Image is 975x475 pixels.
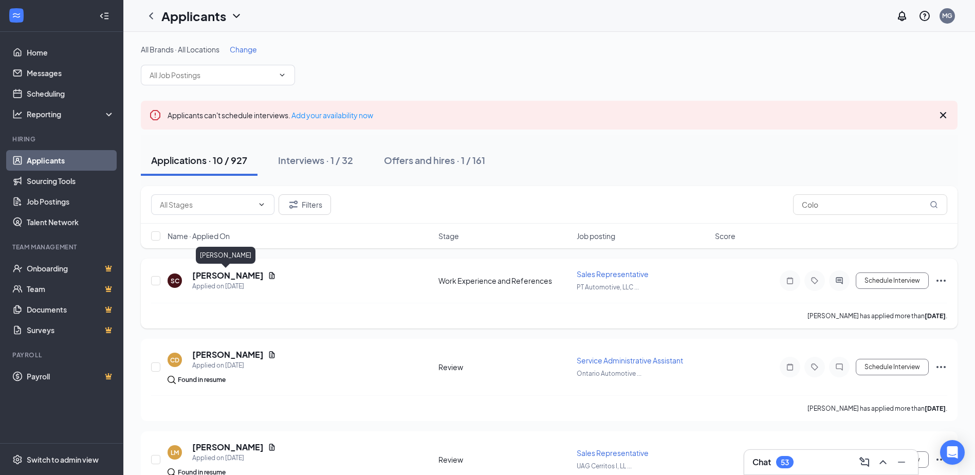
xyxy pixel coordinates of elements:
button: Minimize [893,454,910,470]
h5: [PERSON_NAME] [192,349,264,360]
div: Interviews · 1 / 32 [278,154,353,167]
svg: Error [149,109,161,121]
div: Payroll [12,351,113,359]
a: TeamCrown [27,279,115,299]
span: Stage [438,231,459,241]
div: Switch to admin view [27,454,99,465]
span: Sales Representative [577,269,649,279]
h1: Applicants [161,7,226,25]
svg: Tag [808,277,821,285]
span: Sales Representative [577,448,649,458]
div: Review [438,362,571,372]
a: Add your availability now [291,111,373,120]
svg: ChevronDown [278,71,286,79]
svg: WorkstreamLogo [11,10,22,21]
a: PayrollCrown [27,366,115,387]
div: Applied on [DATE] [192,281,276,291]
span: Change [230,45,257,54]
div: Review [438,454,571,465]
div: Applications · 10 / 927 [151,154,247,167]
a: Scheduling [27,83,115,104]
svg: ChevronDown [230,10,243,22]
a: Job Postings [27,191,115,212]
svg: Minimize [895,456,908,468]
button: Schedule Interview [856,359,929,375]
a: Applicants [27,150,115,171]
svg: ChevronUp [877,456,889,468]
p: [PERSON_NAME] has applied more than . [807,404,947,413]
svg: Cross [937,109,949,121]
button: ComposeMessage [856,454,873,470]
svg: Notifications [896,10,908,22]
svg: Note [784,363,796,371]
span: PT Automotive, LLC ... [577,283,639,291]
div: LM [171,448,179,457]
input: All Job Postings [150,69,274,81]
svg: Document [268,443,276,451]
h3: Chat [752,456,771,468]
span: Job posting [577,231,615,241]
svg: Note [784,277,796,285]
svg: Filter [287,198,300,211]
a: DocumentsCrown [27,299,115,320]
input: Search in applications [793,194,947,215]
a: Home [27,42,115,63]
svg: Analysis [12,109,23,119]
b: [DATE] [925,405,946,412]
div: CD [170,356,179,364]
svg: ChevronLeft [145,10,157,22]
svg: Ellipses [935,275,947,287]
svg: ChevronDown [257,200,266,209]
svg: ActiveChat [833,277,845,285]
button: ChevronUp [875,454,891,470]
img: search.bf7aa3482b7795d4f01b.svg [168,376,176,384]
span: Score [715,231,735,241]
svg: Ellipses [935,453,947,466]
svg: Document [268,271,276,280]
h5: [PERSON_NAME] [192,442,264,453]
span: UAG Cerritos I, LL ... [577,462,632,470]
button: Filter Filters [279,194,331,215]
svg: QuestionInfo [918,10,931,22]
div: [PERSON_NAME] [196,247,255,264]
span: Applicants can't schedule interviews. [168,111,373,120]
svg: Document [268,351,276,359]
a: SurveysCrown [27,320,115,340]
svg: MagnifyingGlass [930,200,938,209]
h5: [PERSON_NAME] [192,270,264,281]
div: Team Management [12,243,113,251]
span: Service Administrative Assistant [577,356,683,365]
svg: Tag [808,363,821,371]
div: Work Experience and References [438,276,571,286]
span: Ontario Automotive ... [577,370,641,377]
svg: ChatInactive [833,363,845,371]
div: Reporting [27,109,115,119]
span: All Brands · All Locations [141,45,219,54]
a: Talent Network [27,212,115,232]
a: Sourcing Tools [27,171,115,191]
span: Name · Applied On [168,231,230,241]
div: MG [942,11,952,20]
svg: Collapse [99,11,109,21]
p: [PERSON_NAME] has applied more than . [807,312,947,320]
button: Schedule Interview [856,272,929,289]
div: Applied on [DATE] [192,453,276,463]
b: [DATE] [925,312,946,320]
svg: Settings [12,454,23,465]
a: Messages [27,63,115,83]
svg: Ellipses [935,361,947,373]
div: Open Intercom Messenger [940,440,965,465]
div: Hiring [12,135,113,143]
div: SC [171,277,179,285]
div: Applied on [DATE] [192,360,276,371]
svg: ComposeMessage [858,456,871,468]
div: 53 [781,458,789,467]
input: All Stages [160,199,253,210]
a: OnboardingCrown [27,258,115,279]
div: Found in resume [178,375,226,385]
div: Offers and hires · 1 / 161 [384,154,485,167]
